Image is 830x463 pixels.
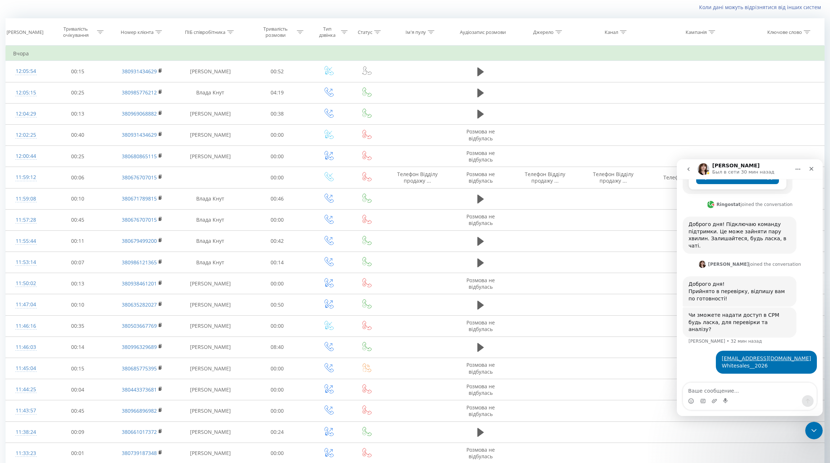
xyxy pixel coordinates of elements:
td: 00:13 [46,273,109,294]
span: Розмова не відбулась [466,277,495,290]
span: Розмова не відбулась [466,171,495,184]
td: Влада Кнут [175,188,246,209]
td: 00:00 [246,273,309,294]
td: [PERSON_NAME] [175,294,246,315]
td: [PERSON_NAME] [175,400,246,421]
div: Olga говорит… [6,100,140,117]
button: Средство выбора эмодзи [11,239,17,245]
td: 00:07 [46,252,109,273]
div: 11:55:44 [13,234,39,248]
a: 380676707015 [122,216,157,223]
div: Доброго дня! Підключаю команду підтримки. Це може зайняти пару хвилин. Залишайтеся, будь ласка, в... [12,62,114,90]
div: 12:05:15 [13,86,39,100]
div: Канал [605,29,618,35]
td: [PERSON_NAME] [175,379,246,400]
div: Olga говорит… [6,117,140,148]
td: [PERSON_NAME] [175,103,246,124]
div: Ім'я пулу [406,29,426,35]
td: 00:14 [246,252,309,273]
div: 12:04:29 [13,107,39,121]
td: [PERSON_NAME] [175,61,246,82]
a: 380679499200 [122,237,157,244]
div: Доброго дня! Підключаю команду підтримки. Це може зайняти пару хвилин. Залишайтеся, будь ласка, в... [6,57,120,94]
a: 380985776212 [122,89,157,96]
a: 380443373681 [122,386,157,393]
td: 00:14 [46,336,109,358]
div: Валентин говорит… [6,191,140,223]
div: Тривалість розмови [256,26,295,38]
div: 11:46:03 [13,340,39,354]
td: 00:15 [46,358,109,379]
a: 380676707015 [122,174,157,181]
td: 00:40 [46,124,109,145]
button: Start recording [46,239,52,245]
td: 00:04 [46,379,109,400]
span: Розмова не відбулась [466,319,495,332]
a: 380986121365 [122,259,157,266]
td: Влада Кнут [175,82,246,103]
button: Отправить сообщение… [125,236,137,248]
div: 12:02:25 [13,128,39,142]
td: 00:38 [246,103,309,124]
td: [PERSON_NAME] [175,358,246,379]
a: 380966896982 [122,407,157,414]
div: 11:53:14 [13,255,39,269]
td: 00:25 [46,82,109,103]
img: Profile image for Olga [22,101,29,109]
td: 00:06 [46,167,109,188]
span: Телефон Відділу продажу ... [525,171,565,184]
td: Влада Кнут [175,252,246,273]
div: Прийнято в перевірку, відпишу вам по готовності! [12,129,114,143]
div: Статус [358,29,372,35]
td: 00:35 [46,315,109,336]
div: joined the conversation [40,42,116,48]
span: Розмова не відбулась [466,383,495,396]
span: Телефон Відділу продажу ... [663,174,733,181]
td: 00:00 [246,209,309,230]
div: ПІБ співробітника [185,29,225,35]
a: 380969068882 [122,110,157,117]
span: Розмова не відбулась [466,128,495,141]
td: 00:45 [46,400,109,421]
td: 00:15 [46,61,109,82]
textarea: Ваше сообщение... [6,223,140,236]
td: 00:00 [246,315,309,336]
div: Ключове слово [767,29,802,35]
td: 00:42 [246,230,309,252]
td: 00:24 [246,421,309,443]
td: [PERSON_NAME] [175,146,246,167]
td: 00:25 [46,146,109,167]
iframe: Intercom live chat [677,159,823,416]
a: 380503667769 [122,322,157,329]
div: 11:44:25 [13,382,39,397]
a: 380635282027 [122,301,157,308]
div: 11:57:28 [13,213,39,227]
div: Olga говорит… [6,148,140,191]
td: 00:46 [246,188,309,209]
a: 380996329689 [122,343,157,350]
button: Средство выбора GIF-файла [23,239,29,245]
a: 380661017372 [122,428,157,435]
a: 380680865115 [122,153,157,160]
div: Доброго дня!Прийнято в перевірку, відпишу вам по готовності! [6,117,120,147]
td: 00:10 [46,294,109,315]
td: [PERSON_NAME] [175,315,246,336]
div: Тривалість очікування [56,26,95,38]
td: 00:45 [46,209,109,230]
div: Доброго дня! [12,121,114,129]
div: Ringostat говорит… [6,40,140,57]
span: Розмова не відбулась [466,446,495,460]
div: 11:59:08 [13,192,39,206]
div: joined the conversation [31,102,124,108]
div: Чи зможете надати доступ в СРМ будь ласка, для перевірки та аналізу?[PERSON_NAME] • 32 мин назад [6,148,120,178]
a: 380671789815 [122,195,157,202]
td: 04:19 [246,82,309,103]
td: 00:09 [46,421,109,443]
span: Розмова не відбулась [466,213,495,226]
div: 11:47:04 [13,297,39,312]
td: Влада Кнут [175,230,246,252]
